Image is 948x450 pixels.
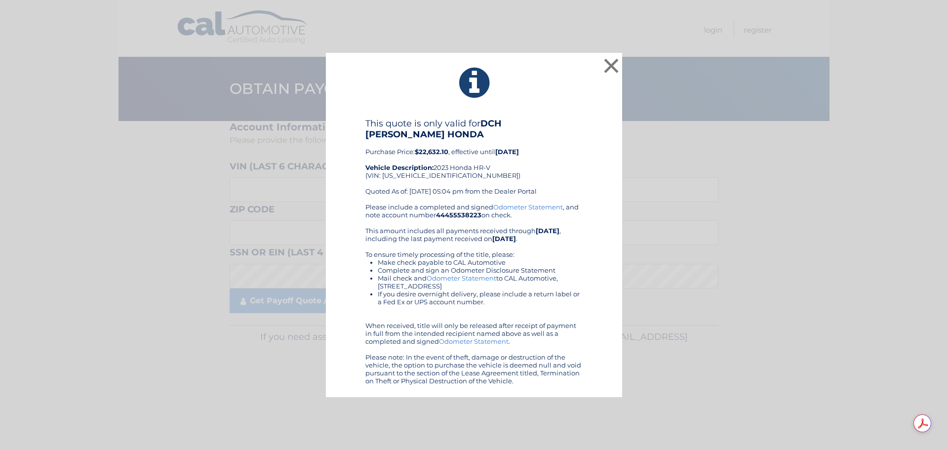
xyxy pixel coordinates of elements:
li: Make check payable to CAL Automotive [378,258,583,266]
div: Purchase Price: , effective until 2023 Honda HR-V (VIN: [US_VEHICLE_IDENTIFICATION_NUMBER]) Quote... [365,118,583,203]
li: Mail check and to CAL Automotive, [STREET_ADDRESS] [378,274,583,290]
b: [DATE] [495,148,519,156]
b: DCH [PERSON_NAME] HONDA [365,118,502,140]
button: × [601,56,621,76]
b: $22,632.10 [415,148,448,156]
a: Odometer Statement [493,203,563,211]
b: [DATE] [536,227,559,235]
div: Please include a completed and signed , and note account number on check. This amount includes al... [365,203,583,385]
li: If you desire overnight delivery, please include a return label or a Fed Ex or UPS account number. [378,290,583,306]
h4: This quote is only valid for [365,118,583,140]
b: [DATE] [492,235,516,243]
a: Odometer Statement [427,274,496,282]
strong: Vehicle Description: [365,164,434,171]
a: Odometer Statement [439,337,509,345]
li: Complete and sign an Odometer Disclosure Statement [378,266,583,274]
b: 44455538223 [436,211,481,219]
